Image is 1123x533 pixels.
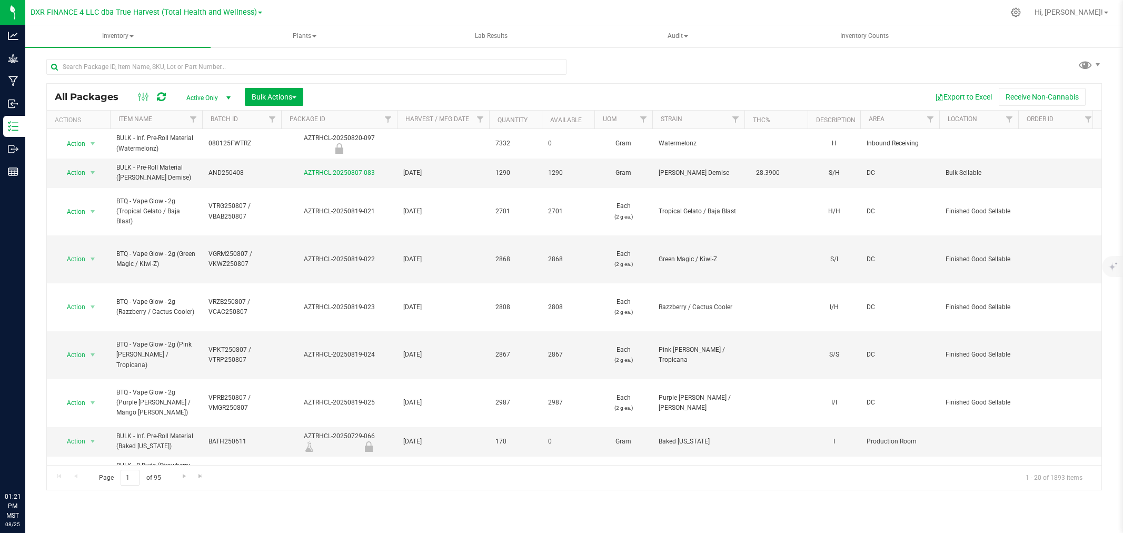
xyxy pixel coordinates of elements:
button: Export to Excel [928,88,999,106]
span: BULK - Pre-Roll Material ([PERSON_NAME] Demise) [116,163,196,183]
span: DC [867,398,933,408]
span: DC [867,168,933,178]
span: BATH250611 [208,437,275,447]
span: select [86,348,100,362]
span: 2987 [548,398,588,408]
a: Filter [185,111,202,129]
a: Inventory [25,25,211,47]
a: Location [948,115,977,123]
span: Lab Results [461,32,522,41]
a: Lab Results [399,25,584,47]
span: BTQ - Vape Glow - 2g (Razzberry / Cactus Cooler) [116,297,196,317]
inline-svg: Grow [8,53,18,64]
span: [DATE] [403,437,483,447]
span: 2701 [548,206,588,216]
span: Action [57,204,86,219]
a: Quantity [498,116,528,124]
div: AZTRHCL-20250819-021 [280,206,399,216]
span: Action [57,252,86,266]
span: 2868 [495,254,535,264]
a: THC% [753,116,770,124]
button: Bulk Actions [245,88,303,106]
span: select [86,463,100,478]
span: Plants [212,26,396,47]
span: 27.6100 [751,463,785,478]
a: Filter [635,111,652,129]
span: 2808 [548,302,588,312]
span: BTQ - Vape Glow - 2g (Pink [PERSON_NAME] / Tropicana) [116,340,196,370]
span: BTQ - Vape Glow - 2g (Purple [PERSON_NAME] / Mango [PERSON_NAME]) [116,388,196,418]
span: Finished Good Sellable [946,398,1012,408]
span: [DATE] [403,206,483,216]
input: 1 [121,470,140,486]
span: BULK - Inf. Pre-Roll Material (Watermelonz) [116,133,196,153]
span: select [86,165,100,180]
div: Lab Sample [280,441,339,452]
span: select [86,434,100,449]
a: Filter [380,111,397,129]
div: Actions [55,116,106,124]
span: Purple [PERSON_NAME] / [PERSON_NAME] [659,393,738,413]
span: Gram [601,437,646,447]
span: VTRG250807 / VBAB250807 [208,201,275,221]
a: Go to the next page [176,470,192,484]
span: select [86,396,100,410]
a: Order ID [1027,115,1054,123]
span: 0 [548,437,588,447]
span: [DATE] [403,302,483,312]
span: Green Magic / Kiwi-Z [659,254,738,264]
p: (2 g ea.) [601,403,646,413]
span: 2867 [495,350,535,360]
div: S/S [814,349,854,361]
inline-svg: Reports [8,166,18,177]
a: Available [550,116,582,124]
span: Pink [PERSON_NAME] / Tropicana [659,345,738,365]
div: AZTRHCL-20250819-024 [280,350,399,360]
span: Action [57,396,86,410]
span: 2808 [495,302,535,312]
span: [DATE] [403,350,483,360]
span: 28.3900 [751,165,785,181]
a: Batch ID [211,115,238,123]
span: Finished Good Sellable [946,206,1012,216]
span: BTQ - Vape Glow - 2g (Green Magic / Kiwi-Z) [116,249,196,269]
span: Hi, [PERSON_NAME]! [1035,8,1103,16]
iframe: Resource center [11,449,42,480]
span: Each [601,393,646,413]
span: Action [57,434,86,449]
div: Out for Testing [339,441,399,452]
span: Action [57,348,86,362]
span: Each [601,201,646,221]
span: Inbound Receiving [867,139,933,149]
span: 1290 [495,168,535,178]
span: Finished Good Sellable [946,350,1012,360]
a: Audit [585,25,770,47]
p: 01:21 PM MST [5,492,21,520]
span: VPRB250807 / VMGR250807 [208,393,275,413]
span: 2868 [548,254,588,264]
a: Filter [727,111,744,129]
span: 2987 [495,398,535,408]
inline-svg: Inventory [8,121,18,132]
span: VRZB250807 / VCAC250807 [208,297,275,317]
span: 1290 [548,168,588,178]
a: Area [869,115,885,123]
a: UOM [603,115,617,123]
a: Harvest / Mfg Date [405,115,469,123]
span: DXR FINANCE 4 LLC dba True Harvest (Total Health and Wellness) [31,8,257,17]
span: Inventory Counts [826,32,903,41]
span: select [86,300,100,314]
div: AZTRHCL-20250819-022 [280,254,399,264]
p: (2 g ea.) [601,307,646,317]
a: Plants [212,25,397,47]
div: Newly Received [280,143,399,154]
input: Search Package ID, Item Name, SKU, Lot or Part Number... [46,59,567,75]
span: 1 - 20 of 1893 items [1017,470,1091,486]
span: VGRM250807 / VKWZ250807 [208,249,275,269]
span: [PERSON_NAME] Demise [659,168,738,178]
span: Bulk Sellable [946,168,1012,178]
span: 080125FWTRZ [208,139,275,149]
span: Watermelonz [659,139,738,149]
button: Receive Non-Cannabis [999,88,1086,106]
a: Go to the last page [193,470,208,484]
